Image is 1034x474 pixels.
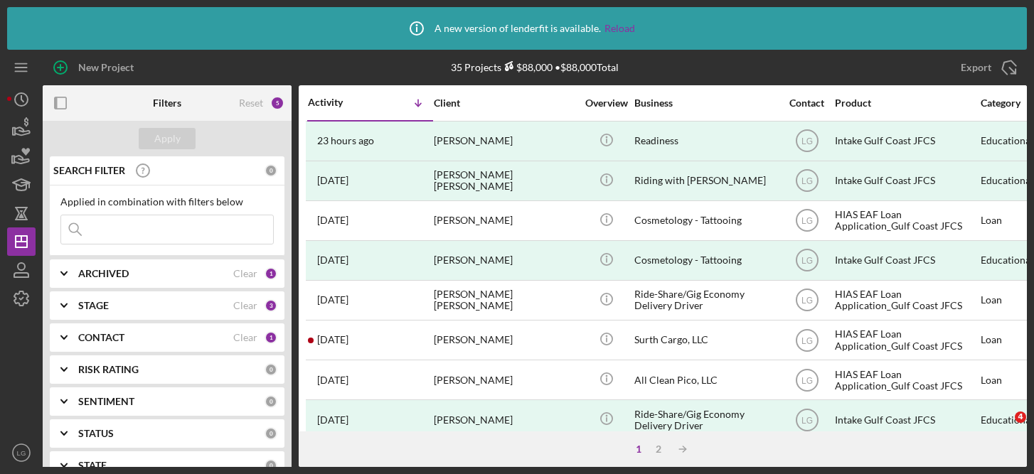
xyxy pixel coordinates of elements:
div: Riding with [PERSON_NAME] [634,162,777,200]
text: LG [801,176,812,186]
time: 2025-09-03 01:03 [317,175,348,186]
time: 2025-08-18 23:54 [317,254,348,266]
div: [PERSON_NAME] [434,122,576,160]
time: 2025-08-14 17:53 [317,375,348,386]
b: RISK RATING [78,364,139,375]
text: LG [801,136,812,146]
div: HIAS EAF Loan Application_Gulf Coast JFCS [835,361,977,399]
div: Clear [233,268,257,279]
text: LG [801,415,812,425]
div: [PERSON_NAME] [434,361,576,399]
div: [PERSON_NAME] [434,321,576,359]
div: Applied in combination with filters below [60,196,274,208]
div: Ride-Share/Gig Economy Delivery Driver [634,401,777,438]
div: Client [434,97,576,109]
a: Reload [604,23,635,34]
b: SEARCH FILTER [53,165,125,176]
div: 0 [265,459,277,472]
div: Business [634,97,777,109]
div: Clear [233,300,257,311]
time: 2025-08-17 23:05 [317,334,348,345]
b: STAGE [78,300,109,311]
text: LG [801,256,812,266]
div: 0 [265,427,277,440]
div: 1 [629,443,649,455]
text: LG [801,375,812,385]
div: A new version of lenderfit is available. [399,11,635,46]
time: 2025-08-19 00:20 [317,215,348,226]
div: HIAS EAF Loan Application_Gulf Coast JFCS [835,202,977,239]
b: STATE [78,460,107,471]
span: 4 [1015,411,1026,423]
div: Export [961,53,991,82]
text: LG [17,449,26,457]
div: Surth Cargo, LLC [634,321,777,359]
text: LG [801,296,812,306]
time: 2025-09-04 16:41 [317,135,374,146]
div: Intake Gulf Coast JFCS [835,162,977,200]
div: $88,000 [501,61,553,73]
div: [PERSON_NAME] [434,242,576,279]
text: LG [801,216,812,226]
div: Activity [308,97,371,108]
time: 2025-08-18 22:15 [317,294,348,306]
div: 35 Projects • $88,000 Total [451,61,619,73]
div: Readiness [634,122,777,160]
div: Intake Gulf Coast JFCS [835,401,977,438]
div: 0 [265,164,277,177]
div: [PERSON_NAME] [434,202,576,239]
text: LG [801,335,812,345]
div: Reset [239,97,263,109]
div: Clear [233,332,257,343]
button: Apply [139,128,196,149]
div: 0 [265,395,277,408]
div: Cosmetology - Tattooing [634,242,777,279]
div: Ride-Share/Gig Economy Delivery Driver [634,281,777,319]
div: Cosmetology - Tattooing [634,202,777,239]
div: 1 [265,267,277,280]
b: Filters [153,97,181,109]
div: 0 [265,363,277,376]
b: SENTIMENT [78,396,134,407]
b: ARCHIVED [78,268,129,279]
div: All Clean Pico, LLC [634,361,777,399]
b: STATUS [78,428,114,439]
div: HIAS EAF Loan Application_Gulf Coast JFCS [835,321,977,359]
div: 2 [649,443,668,455]
div: [PERSON_NAME] [PERSON_NAME] [434,281,576,319]
b: CONTACT [78,332,124,343]
div: 5 [270,96,284,110]
iframe: Intercom live chat [986,411,1020,446]
div: Intake Gulf Coast JFCS [835,242,977,279]
button: Export [947,53,1027,82]
div: Product [835,97,977,109]
button: New Project [43,53,148,82]
button: LG [7,438,36,467]
div: [PERSON_NAME] [434,401,576,438]
div: 1 [265,331,277,344]
div: 3 [265,299,277,312]
div: HIAS EAF Loan Application_Gulf Coast JFCS [835,281,977,319]
div: Contact [780,97,833,109]
div: [PERSON_NAME] [PERSON_NAME] [434,162,576,200]
div: New Project [78,53,134,82]
time: 2025-08-11 13:04 [317,414,348,426]
div: Overview [580,97,633,109]
div: Apply [154,128,181,149]
div: Intake Gulf Coast JFCS [835,122,977,160]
